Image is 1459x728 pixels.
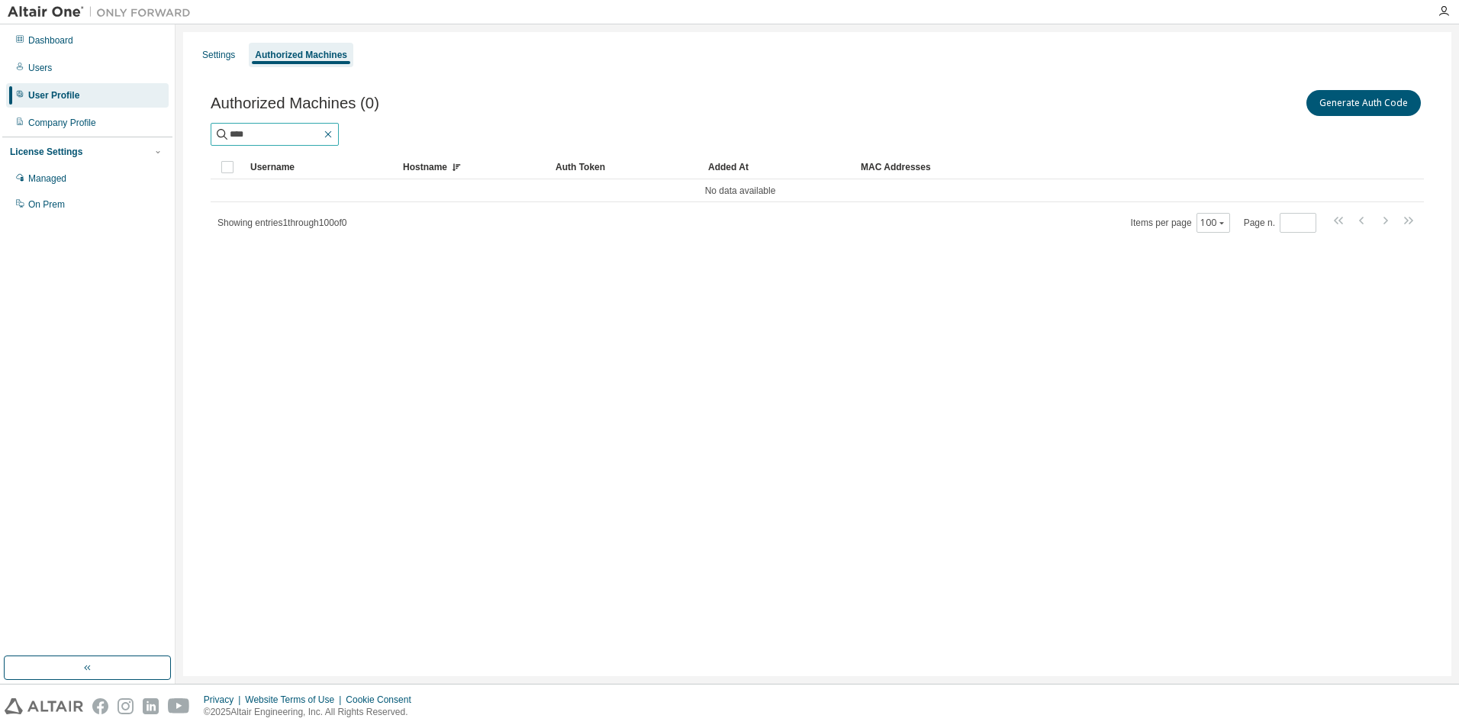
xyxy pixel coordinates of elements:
[403,155,543,179] div: Hostname
[708,155,849,179] div: Added At
[1306,90,1421,116] button: Generate Auth Code
[255,49,347,61] div: Authorized Machines
[28,198,65,211] div: On Prem
[1200,217,1226,229] button: 100
[861,155,1264,179] div: MAC Addresses
[8,5,198,20] img: Altair One
[28,34,73,47] div: Dashboard
[250,155,391,179] div: Username
[118,698,134,714] img: instagram.svg
[28,62,52,74] div: Users
[211,95,379,112] span: Authorized Machines (0)
[204,706,420,719] p: © 2025 Altair Engineering, Inc. All Rights Reserved.
[202,49,235,61] div: Settings
[10,146,82,158] div: License Settings
[28,89,79,101] div: User Profile
[217,217,347,228] span: Showing entries 1 through 100 of 0
[556,155,696,179] div: Auth Token
[143,698,159,714] img: linkedin.svg
[245,694,346,706] div: Website Terms of Use
[204,694,245,706] div: Privacy
[92,698,108,714] img: facebook.svg
[5,698,83,714] img: altair_logo.svg
[346,694,420,706] div: Cookie Consent
[1244,213,1316,233] span: Page n.
[28,117,96,129] div: Company Profile
[28,172,66,185] div: Managed
[1131,213,1230,233] span: Items per page
[211,179,1270,202] td: No data available
[168,698,190,714] img: youtube.svg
